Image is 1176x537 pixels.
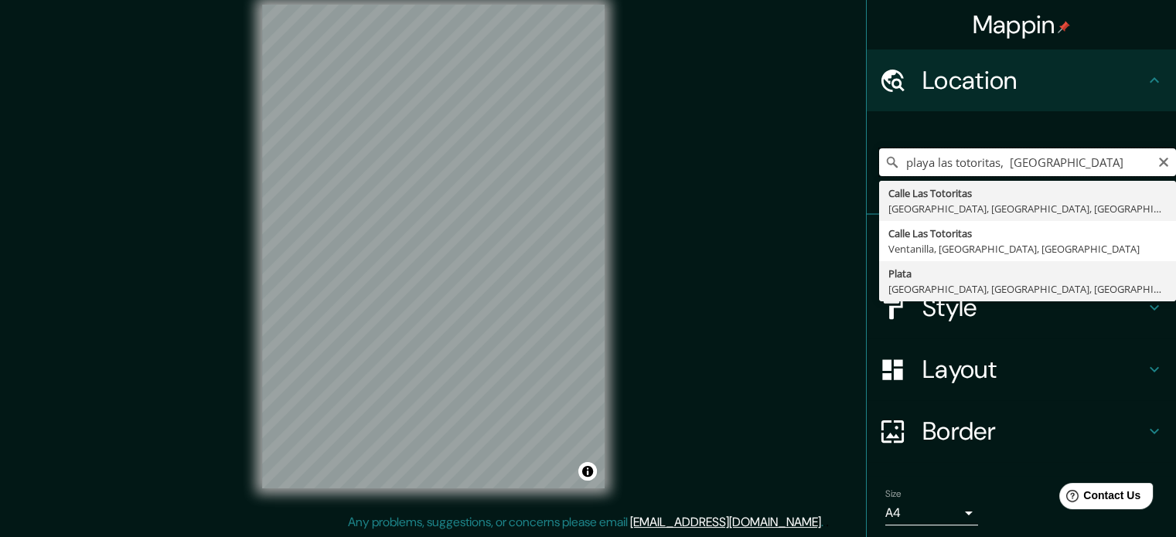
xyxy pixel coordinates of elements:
[867,277,1176,338] div: Style
[885,501,978,525] div: A4
[867,338,1176,400] div: Layout
[888,266,1167,281] div: Plata
[1157,154,1170,168] button: Clear
[879,148,1176,176] input: Pick your city or area
[867,215,1176,277] div: Pins
[823,513,826,532] div: .
[630,514,821,530] a: [EMAIL_ADDRESS][DOMAIN_NAME]
[888,281,1167,297] div: [GEOGRAPHIC_DATA], [GEOGRAPHIC_DATA], [GEOGRAPHIC_DATA]
[888,185,1167,201] div: Calle Las Totoritas
[578,462,597,481] button: Toggle attribution
[922,65,1145,96] h4: Location
[888,201,1167,216] div: [GEOGRAPHIC_DATA], [GEOGRAPHIC_DATA], [GEOGRAPHIC_DATA]
[888,241,1167,257] div: Ventanilla, [GEOGRAPHIC_DATA], [GEOGRAPHIC_DATA]
[867,400,1176,462] div: Border
[922,292,1145,323] h4: Style
[262,5,605,488] canvas: Map
[922,416,1145,447] h4: Border
[867,49,1176,111] div: Location
[888,226,1167,241] div: Calle Las Totoritas
[885,488,902,501] label: Size
[1038,477,1159,520] iframe: Help widget launcher
[922,354,1145,385] h4: Layout
[973,9,1071,40] h4: Mappin
[348,513,823,532] p: Any problems, suggestions, or concerns please email .
[1058,21,1070,33] img: pin-icon.png
[826,513,829,532] div: .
